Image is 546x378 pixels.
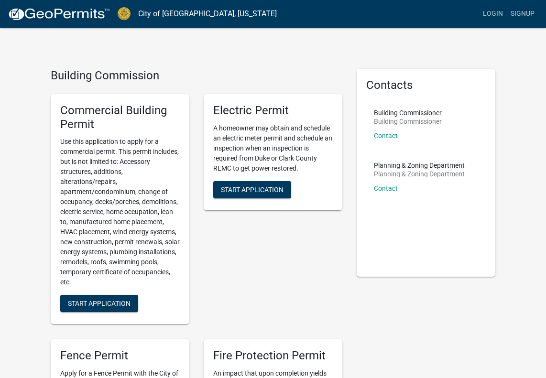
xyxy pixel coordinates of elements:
[51,69,342,83] h4: Building Commission
[374,118,442,125] p: Building Commissioner
[60,104,180,131] h5: Commercial Building Permit
[213,349,333,363] h5: Fire Protection Permit
[118,7,131,20] img: City of Jeffersonville, Indiana
[374,162,465,169] p: Planning & Zoning Department
[374,171,465,177] p: Planning & Zoning Department
[366,78,486,92] h5: Contacts
[213,181,291,198] button: Start Application
[374,184,398,192] a: Contact
[60,137,180,287] p: Use this application to apply for a commercial permit. This permit includes, but is not limited t...
[374,132,398,140] a: Contact
[60,349,180,363] h5: Fence Permit
[138,6,277,22] a: City of [GEOGRAPHIC_DATA], [US_STATE]
[213,104,333,118] h5: Electric Permit
[60,295,138,312] button: Start Application
[507,5,538,23] a: Signup
[221,185,284,193] span: Start Application
[479,5,507,23] a: Login
[374,109,442,116] p: Building Commissioner
[68,300,131,307] span: Start Application
[213,123,333,173] p: A homeowner may obtain and schedule an electric meter permit and schedule an inspection when an i...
